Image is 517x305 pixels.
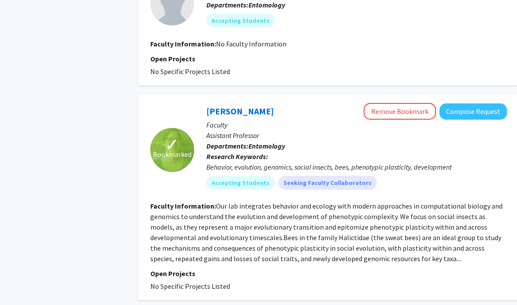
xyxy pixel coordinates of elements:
b: Departments: [206,1,248,10]
span: No Specific Projects Listed [150,282,230,291]
p: Open Projects [150,54,507,64]
p: Faculty [206,120,507,131]
fg-read-more: Our lab integrates behavior and ecology with modern approaches in computational biology and genom... [150,202,503,263]
button: Compose Request to Beryl Jones [439,104,507,120]
mat-chip: Seeking Faculty Collaborators [278,176,377,190]
b: Research Keywords: [206,152,268,161]
span: No Faculty Information [216,40,287,49]
span: Bookmarked [153,149,191,160]
iframe: Chat [7,266,37,298]
button: Remove Bookmark [364,103,436,120]
mat-chip: Accepting Students [206,176,275,190]
b: Entomology [248,142,285,151]
span: No Specific Projects Listed [150,67,230,76]
span: ✓ [165,141,180,149]
div: Behavior, evolution, genomics, social insects, bees, phenotypic plasticity, development [206,162,507,173]
mat-chip: Accepting Students [206,14,275,28]
b: Faculty Information: [150,40,216,49]
b: Departments: [206,142,248,151]
b: Entomology [248,1,285,10]
b: Faculty Information: [150,202,216,211]
p: Open Projects [150,269,507,279]
a: [PERSON_NAME] [206,106,274,117]
p: Assistant Professor [206,131,507,141]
